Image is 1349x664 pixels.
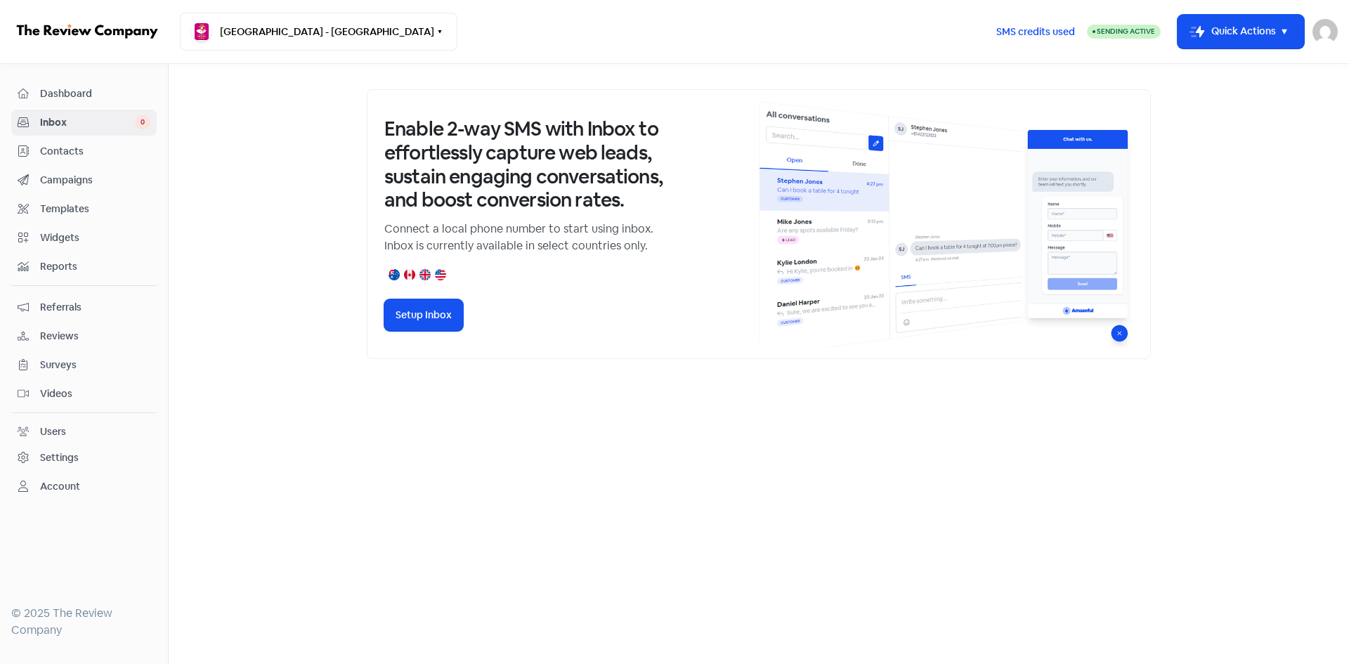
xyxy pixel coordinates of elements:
[11,81,157,107] a: Dashboard
[11,294,157,320] a: Referrals
[40,300,150,315] span: Referrals
[435,269,446,280] img: united-states.png
[135,115,150,129] span: 0
[11,225,157,251] a: Widgets
[11,138,157,164] a: Contacts
[40,259,150,274] span: Reports
[11,605,157,639] div: © 2025 The Review Company
[996,25,1075,39] span: SMS credits used
[11,352,157,378] a: Surveys
[40,86,150,101] span: Dashboard
[11,196,157,222] a: Templates
[40,329,150,344] span: Reviews
[11,381,157,407] a: Videos
[40,386,150,401] span: Videos
[40,173,150,188] span: Campaigns
[40,144,150,159] span: Contacts
[40,479,80,494] div: Account
[40,358,150,372] span: Surveys
[40,424,66,439] div: Users
[759,101,1133,347] img: inbox-default-image-2.png
[40,115,135,130] span: Inbox
[11,110,157,136] a: Inbox 0
[11,419,157,445] a: Users
[1097,27,1155,36] span: Sending Active
[11,323,157,349] a: Reviews
[11,167,157,193] a: Campaigns
[11,254,157,280] a: Reports
[384,221,665,254] p: Connect a local phone number to start using inbox. Inbox is currently available in select countri...
[1087,23,1161,40] a: Sending Active
[404,269,415,280] img: canada.png
[11,445,157,471] a: Settings
[180,13,457,51] button: [GEOGRAPHIC_DATA] - [GEOGRAPHIC_DATA]
[1178,15,1304,48] button: Quick Actions
[40,450,79,465] div: Settings
[40,230,150,245] span: Widgets
[984,23,1087,38] a: SMS credits used
[384,117,665,211] h3: Enable 2-way SMS with Inbox to effortlessly capture web leads, sustain engaging conversations, an...
[389,269,400,280] img: australia.png
[384,299,463,331] button: Setup Inbox
[1312,19,1338,44] img: User
[419,269,431,280] img: united-kingdom.png
[11,474,157,500] a: Account
[40,202,150,216] span: Templates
